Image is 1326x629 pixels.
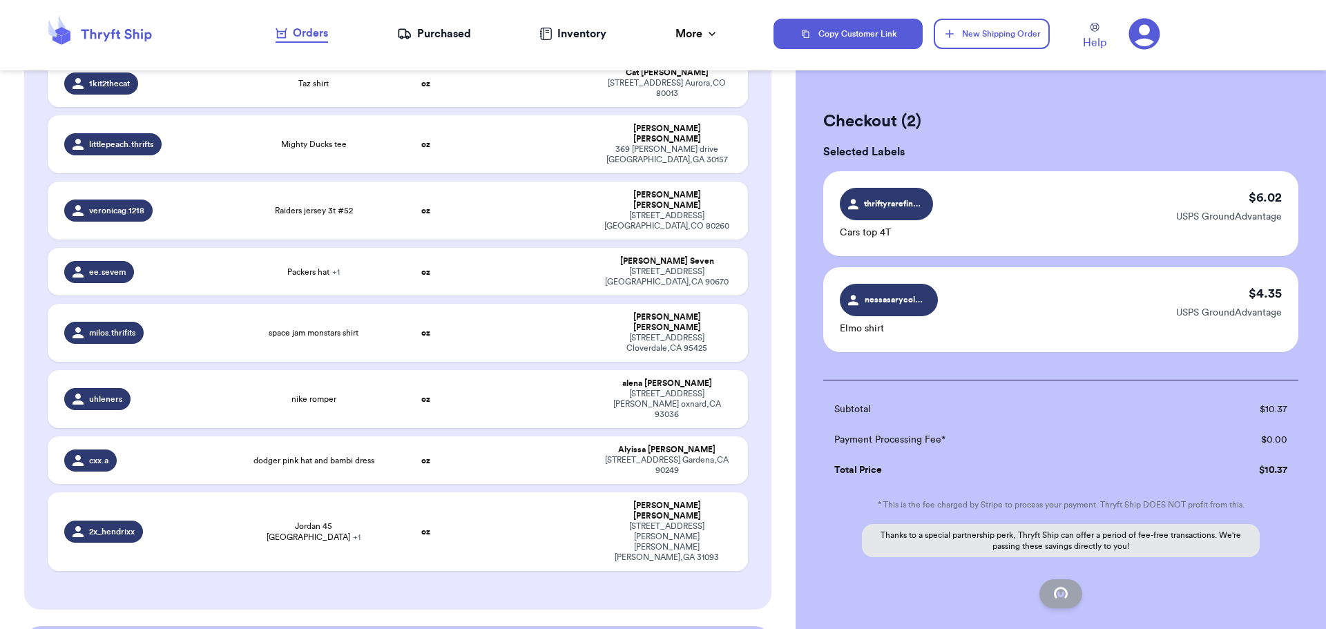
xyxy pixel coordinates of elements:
strong: oz [421,395,430,403]
p: * This is the fee charged by Stripe to process your payment. Thryft Ship DOES NOT profit from this. [823,499,1298,510]
h2: Checkout ( 2 ) [823,110,1298,133]
span: Taz shirt [298,78,329,89]
div: alena [PERSON_NAME] [602,378,731,389]
div: Orders [276,25,328,41]
p: USPS GroundAdvantage [1176,306,1282,320]
div: [STREET_ADDRESS][PERSON_NAME] [PERSON_NAME] [PERSON_NAME] , GA 31093 [602,521,731,563]
span: dodger pink hat and bambi dress [253,455,374,466]
button: Copy Customer Link [773,19,923,49]
h3: Selected Labels [823,144,1298,160]
div: [STREET_ADDRESS] [GEOGRAPHIC_DATA] , CA 90670 [602,267,731,287]
span: Mighty Ducks tee [281,139,347,150]
strong: oz [421,140,430,148]
div: [STREET_ADDRESS] Gardena , CA 90249 [602,455,731,476]
span: nike romper [291,394,336,405]
div: [PERSON_NAME] [PERSON_NAME] [602,312,731,333]
span: Jordan 45 [GEOGRAPHIC_DATA] [252,521,376,543]
span: veronicag.1218 [89,205,144,216]
div: [PERSON_NAME] [PERSON_NAME] [602,190,731,211]
div: [STREET_ADDRESS] [GEOGRAPHIC_DATA] , CO 80260 [602,211,731,231]
div: [PERSON_NAME] [PERSON_NAME] [602,501,731,521]
span: milos.thrifits [89,327,135,338]
div: 369 [PERSON_NAME] drive [GEOGRAPHIC_DATA] , GA 30157 [602,144,731,165]
span: nessasarycolors [865,293,926,306]
div: [STREET_ADDRESS][PERSON_NAME] oxnard , CA 93036 [602,389,731,420]
div: More [675,26,719,42]
span: littlepeach.thrifts [89,139,153,150]
td: $ 10.37 [1168,394,1298,425]
a: Orders [276,25,328,43]
div: [STREET_ADDRESS] Cloverdale , CA 95425 [602,333,731,354]
div: Cat [PERSON_NAME] [602,68,731,78]
strong: oz [421,206,430,215]
span: + 1 [353,533,361,541]
td: Subtotal [823,394,1168,425]
a: Inventory [539,26,606,42]
strong: oz [421,528,430,536]
a: Help [1083,23,1106,51]
strong: oz [421,79,430,88]
strong: oz [421,456,430,465]
span: Packers hat [287,267,340,278]
div: Alyissa [PERSON_NAME] [602,445,731,455]
span: Help [1083,35,1106,51]
button: New Shipping Order [934,19,1050,49]
p: Thanks to a special partnership perk, Thryft Ship can offer a period of fee-free transactions. We... [862,524,1260,557]
span: Raiders jersey 3t #52 [275,205,353,216]
span: ee.sevem [89,267,126,278]
div: [PERSON_NAME] Seven [602,256,731,267]
span: 1kit2thecat [89,78,130,89]
span: + 1 [332,268,340,276]
span: uhleners [89,394,122,405]
div: [STREET_ADDRESS] Aurora , CO 80013 [602,78,731,99]
td: Payment Processing Fee* [823,425,1168,455]
div: [PERSON_NAME] [PERSON_NAME] [602,124,731,144]
span: space jam monstars shirt [269,327,358,338]
td: Total Price [823,455,1168,485]
strong: oz [421,268,430,276]
strong: oz [421,329,430,337]
p: Elmo shirt [840,322,938,336]
td: $ 10.37 [1168,455,1298,485]
span: thriftyrarefinds [864,197,921,210]
a: Purchased [397,26,471,42]
p: $ 4.35 [1249,284,1282,303]
p: USPS GroundAdvantage [1176,210,1282,224]
p: Cars top 4T [840,226,933,240]
span: cxx.a [89,455,108,466]
td: $ 0.00 [1168,425,1298,455]
p: $ 6.02 [1249,188,1282,207]
span: 2x_hendrixx [89,526,135,537]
